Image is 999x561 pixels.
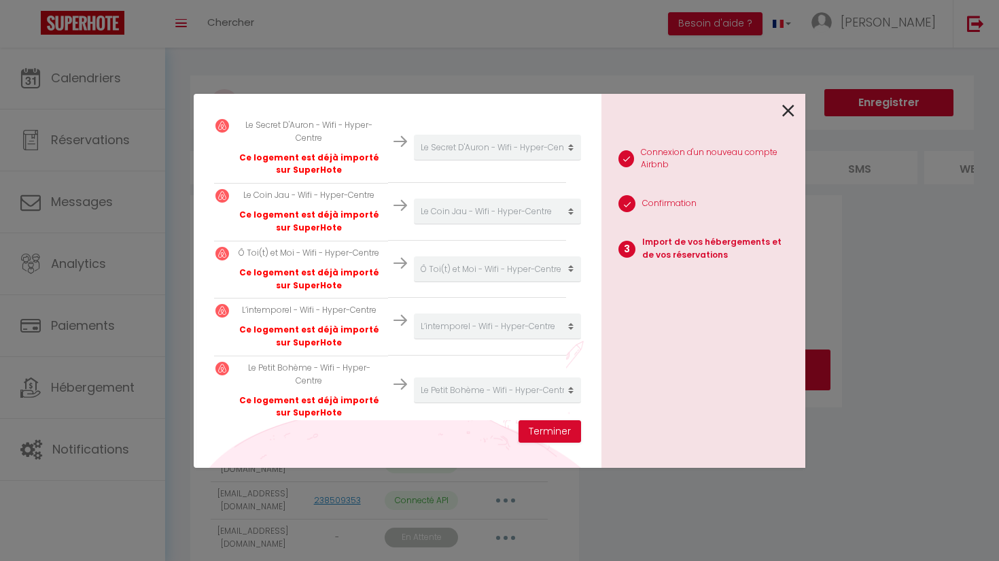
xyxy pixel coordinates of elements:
p: Ce logement est déjà importé sur SuperHote [236,324,383,350]
p: Le Petit Bohème - Wifi - Hyper-Centre [236,362,383,388]
p: Import de vos hébergements et de vos réservations [642,236,794,262]
button: Terminer [519,420,581,443]
p: Ce logement est déjà importé sur SuperHote [236,209,383,235]
p: Le Secret D'Auron - Wifi - Hyper-Centre [236,119,383,145]
p: Ô Toi(t) et Moi - Wifi - Hyper-Centre [236,247,383,260]
p: Confirmation [642,197,697,210]
p: L’intemporel - Wifi - Hyper-Centre [236,304,383,317]
p: Connexion d'un nouveau compte Airbnb [641,146,794,172]
p: Le Coin Jau - Wifi - Hyper-Centre [236,189,383,202]
span: 3 [618,241,635,258]
p: Ce logement est déjà importé sur SuperHote [236,152,383,177]
p: Ce logement est déjà importé sur SuperHote [236,267,383,292]
p: Ce logement est déjà importé sur SuperHote [236,394,383,420]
